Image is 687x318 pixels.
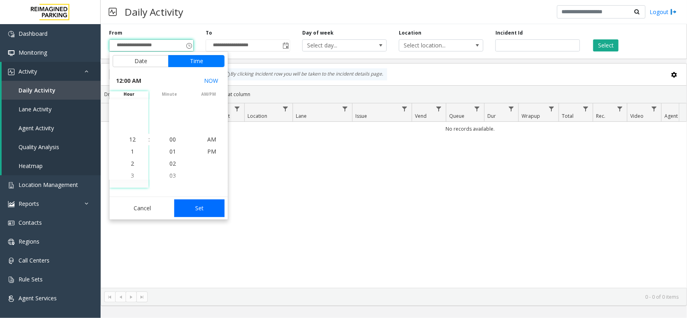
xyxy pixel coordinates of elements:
[8,31,14,37] img: 'icon'
[220,68,387,80] div: By clicking Incident row you will be taken to the incident details page.
[355,113,367,119] span: Issue
[184,40,193,51] span: Toggle popup
[449,113,464,119] span: Queue
[149,135,150,144] div: :
[169,172,176,179] span: 03
[399,40,466,51] span: Select location...
[2,137,101,156] a: Quality Analysis
[109,29,122,37] label: From
[487,113,496,119] span: Dur
[415,113,427,119] span: Vend
[8,50,14,56] img: 'icon'
[670,8,677,16] img: logout
[19,162,43,170] span: Heatmap
[169,135,176,143] span: 00
[201,74,221,88] button: Select now
[19,86,56,94] span: Daily Activity
[2,156,101,175] a: Heatmap
[596,113,605,119] span: Rec.
[101,103,687,288] div: Data table
[131,148,134,155] span: 1
[650,8,677,16] a: Logout
[121,2,187,22] h3: Daily Activity
[174,199,225,217] button: Set
[169,148,176,155] span: 01
[19,275,43,283] span: Rule Sets
[630,113,644,119] span: Video
[19,219,42,226] span: Contacts
[2,119,101,137] a: Agent Activity
[206,29,212,37] label: To
[232,103,243,114] a: Lot Filter Menu
[131,172,134,179] span: 3
[506,103,517,114] a: Dur Filter Menu
[580,103,591,114] a: Total Filter Menu
[546,103,557,114] a: Wrapup Filter Menu
[280,103,291,114] a: Location Filter Menu
[101,87,687,101] div: Drag a column header and drop it here to group by that column
[19,200,39,207] span: Reports
[109,2,117,22] img: pageIcon
[2,81,101,100] a: Daily Activity
[169,160,176,167] span: 02
[131,160,134,167] span: 2
[433,103,444,114] a: Vend Filter Menu
[8,182,14,189] img: 'icon'
[19,124,54,132] span: Agent Activity
[8,277,14,283] img: 'icon'
[2,100,101,119] a: Lane Activity
[19,49,47,56] span: Monitoring
[8,69,14,75] img: 'icon'
[562,113,574,119] span: Total
[19,68,37,75] span: Activity
[109,91,149,97] span: hour
[399,103,410,114] a: Issue Filter Menu
[207,148,216,155] span: PM
[593,39,619,51] button: Select
[19,30,47,37] span: Dashboard
[19,238,39,245] span: Regions
[649,103,660,114] a: Video Filter Menu
[19,105,52,113] span: Lane Activity
[2,62,101,81] a: Activity
[281,40,290,51] span: Toggle popup
[615,103,625,114] a: Rec. Filter Menu
[19,294,57,302] span: Agent Services
[8,239,14,245] img: 'icon'
[189,91,228,97] span: AM/PM
[113,55,169,67] button: Date tab
[8,258,14,264] img: 'icon'
[19,143,59,151] span: Quality Analysis
[19,181,78,189] span: Location Management
[153,293,679,300] kendo-pager-info: 0 - 0 of 0 items
[340,103,351,114] a: Lane Filter Menu
[8,201,14,207] img: 'icon'
[150,91,189,97] span: minute
[472,103,483,114] a: Queue Filter Menu
[495,29,523,37] label: Incident Id
[168,55,225,67] button: Time tab
[129,135,136,143] span: 12
[248,113,267,119] span: Location
[207,135,216,143] span: AM
[113,199,172,217] button: Cancel
[664,113,678,119] span: Agent
[19,256,50,264] span: Call Centers
[399,29,421,37] label: Location
[296,113,307,119] span: Lane
[522,113,540,119] span: Wrapup
[8,220,14,226] img: 'icon'
[8,295,14,302] img: 'icon'
[116,75,141,86] span: 12:00 AM
[303,40,369,51] span: Select day...
[302,29,334,37] label: Day of week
